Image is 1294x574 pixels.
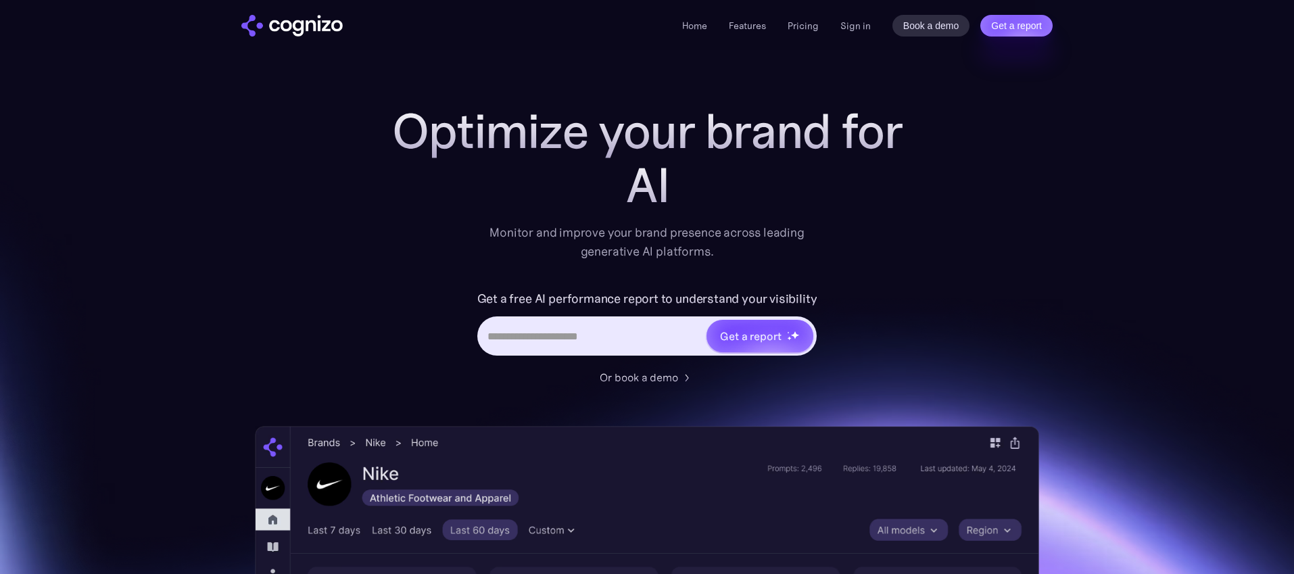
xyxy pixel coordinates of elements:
label: Get a free AI performance report to understand your visibility [477,288,817,310]
h1: Optimize your brand for [377,104,917,158]
a: Get a report [980,15,1053,37]
a: Get a reportstarstarstar [705,318,815,354]
a: Features [729,20,766,32]
div: Or book a demo [600,369,678,385]
div: Monitor and improve your brand presence across leading generative AI platforms. [481,223,813,261]
a: home [241,15,343,37]
img: star [787,331,789,333]
a: Home [682,20,707,32]
form: Hero URL Input Form [477,288,817,362]
div: Get a report [720,328,781,344]
a: Book a demo [892,15,970,37]
div: AI [377,158,917,212]
img: star [790,331,799,339]
a: Or book a demo [600,369,694,385]
img: star [787,336,792,341]
a: Sign in [840,18,871,34]
img: cognizo logo [241,15,343,37]
a: Pricing [788,20,819,32]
